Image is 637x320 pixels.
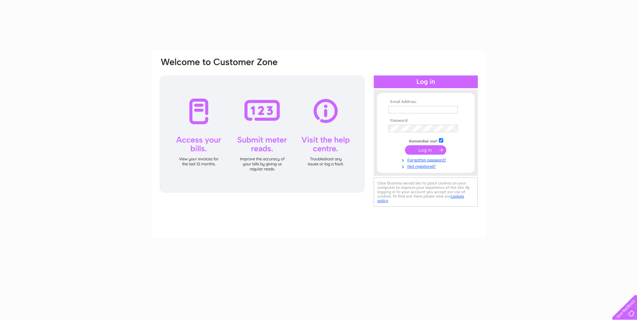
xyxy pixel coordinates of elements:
[405,145,446,155] input: Submit
[389,163,465,169] a: Not registered?
[374,177,478,207] div: Clear Business would like to place cookies on your computer to improve your experience of the sit...
[387,100,465,104] th: Email Address:
[389,156,465,163] a: Forgotten password?
[387,137,465,144] td: Remember me?
[377,194,464,203] a: cookies policy
[387,118,465,123] th: Password:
